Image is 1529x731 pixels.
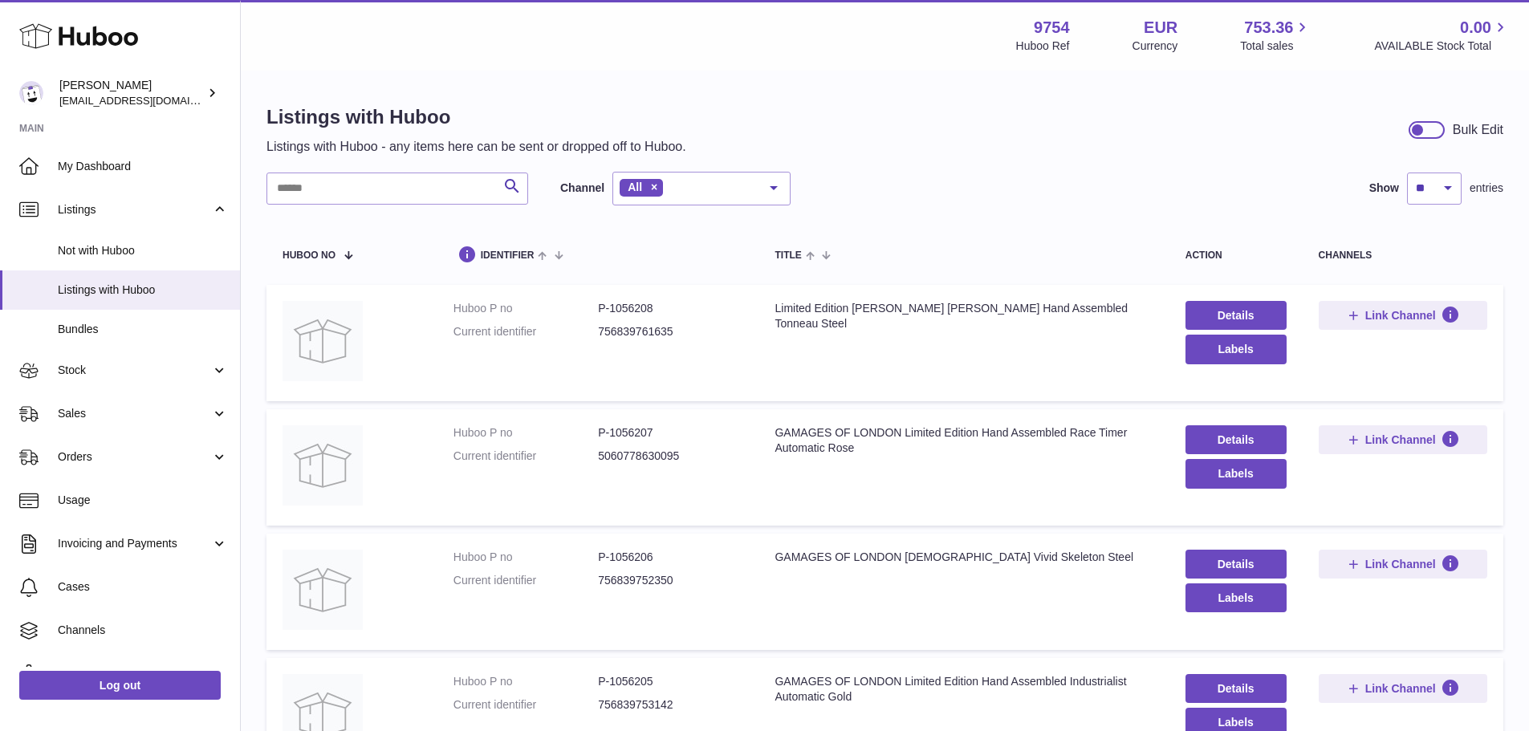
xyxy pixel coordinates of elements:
dd: P-1056207 [598,425,742,441]
span: Total sales [1240,39,1311,54]
dd: 756839752350 [598,573,742,588]
img: internalAdmin-9754@internal.huboo.com [19,81,43,105]
a: Details [1185,674,1287,703]
div: Huboo Ref [1016,39,1070,54]
span: Not with Huboo [58,243,228,258]
dt: Huboo P no [453,425,598,441]
span: 753.36 [1244,17,1293,39]
dt: Huboo P no [453,674,598,689]
div: GAMAGES OF LONDON [DEMOGRAPHIC_DATA] Vivid Skeleton Steel [775,550,1153,565]
img: GAMAGES OF LONDON Ladies Vivid Skeleton Steel [283,550,363,630]
button: Link Channel [1319,550,1487,579]
a: Details [1185,550,1287,579]
button: Labels [1185,583,1287,612]
a: 753.36 Total sales [1240,17,1311,54]
span: Bundles [58,322,228,337]
a: Details [1185,425,1287,454]
button: Link Channel [1319,301,1487,330]
a: 0.00 AVAILABLE Stock Total [1374,17,1510,54]
a: Details [1185,301,1287,330]
div: GAMAGES OF LONDON Limited Edition Hand Assembled Race Timer Automatic Rose [775,425,1153,456]
button: Link Channel [1319,425,1487,454]
span: Link Channel [1365,433,1436,447]
div: Bulk Edit [1453,121,1503,139]
div: Limited Edition [PERSON_NAME] [PERSON_NAME] Hand Assembled Tonneau Steel [775,301,1153,331]
span: Cases [58,579,228,595]
div: GAMAGES OF LONDON Limited Edition Hand Assembled Industrialist Automatic Gold [775,674,1153,705]
span: [EMAIL_ADDRESS][DOMAIN_NAME] [59,94,236,107]
div: action [1185,250,1287,261]
img: GAMAGES OF LONDON Limited Edition Hand Assembled Race Timer Automatic Rose [283,425,363,506]
dt: Current identifier [453,324,598,339]
span: Huboo no [283,250,335,261]
span: My Dashboard [58,159,228,174]
dd: 756839753142 [598,697,742,713]
span: Link Channel [1365,681,1436,696]
span: Settings [58,666,228,681]
dt: Current identifier [453,573,598,588]
dt: Current identifier [453,449,598,464]
dt: Huboo P no [453,301,598,316]
label: Show [1369,181,1399,196]
span: identifier [481,250,535,261]
span: Sales [58,406,211,421]
img: Limited Edition Mann Egerton Hand Assembled Tonneau Steel [283,301,363,381]
span: Usage [58,493,228,508]
label: Channel [560,181,604,196]
dd: 756839761635 [598,324,742,339]
div: Currency [1133,39,1178,54]
button: Labels [1185,459,1287,488]
span: Listings with Huboo [58,282,228,298]
dd: 5060778630095 [598,449,742,464]
span: Invoicing and Payments [58,536,211,551]
button: Labels [1185,335,1287,363]
div: [PERSON_NAME] [59,78,204,108]
span: All [628,181,642,193]
button: Link Channel [1319,674,1487,703]
div: channels [1319,250,1487,261]
span: entries [1470,181,1503,196]
dd: P-1056205 [598,674,742,689]
dd: P-1056208 [598,301,742,316]
span: Link Channel [1365,557,1436,571]
h1: Listings with Huboo [266,104,686,130]
span: Link Channel [1365,308,1436,323]
span: 0.00 [1460,17,1491,39]
span: AVAILABLE Stock Total [1374,39,1510,54]
dd: P-1056206 [598,550,742,565]
strong: EUR [1144,17,1177,39]
p: Listings with Huboo - any items here can be sent or dropped off to Huboo. [266,138,686,156]
span: Listings [58,202,211,217]
span: title [775,250,801,261]
dt: Huboo P no [453,550,598,565]
span: Stock [58,363,211,378]
a: Log out [19,671,221,700]
span: Channels [58,623,228,638]
span: Orders [58,449,211,465]
dt: Current identifier [453,697,598,713]
strong: 9754 [1034,17,1070,39]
